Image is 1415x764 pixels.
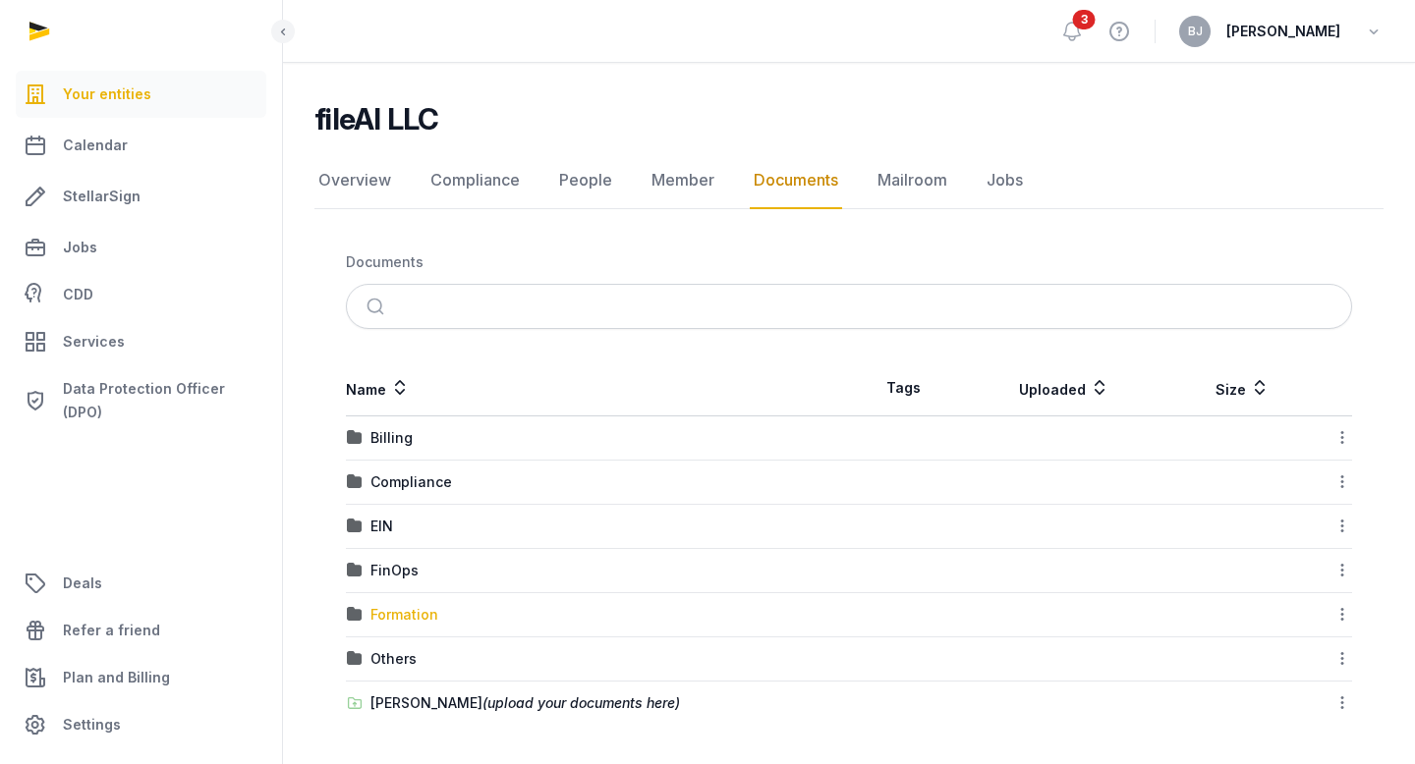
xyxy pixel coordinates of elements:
a: Jobs [16,224,266,271]
th: Size [1170,360,1316,416]
a: StellarSign [16,173,266,220]
a: Settings [16,701,266,748]
img: folder.svg [347,607,363,623]
th: Name [346,360,849,416]
span: Plan and Billing [63,666,170,689]
img: folder.svg [347,651,363,667]
a: Plan and Billing [16,654,266,701]
span: Refer a friend [63,619,160,642]
span: Jobs [63,236,97,259]
span: Data Protection Officer (DPO) [63,377,258,424]
span: BJ [1188,26,1203,37]
span: Your entities [63,82,151,106]
a: Calendar [16,122,266,169]
span: 3 [1073,10,1096,29]
a: Overview [314,152,395,209]
div: Billing [370,428,413,448]
span: StellarSign [63,185,141,208]
button: Submit [355,285,401,328]
nav: Breadcrumb [346,241,1352,284]
img: folder.svg [347,563,363,578]
a: Mailroom [874,152,951,209]
a: CDD [16,275,266,314]
iframe: Chat Widget [1061,536,1415,764]
div: Others [370,649,417,669]
a: Your entities [16,71,266,118]
img: folder-upload.svg [347,695,363,711]
div: [PERSON_NAME] [370,693,680,713]
span: (upload your documents here) [482,694,680,711]
th: Tags [849,360,957,416]
a: Data Protection Officer (DPO) [16,369,266,432]
h2: fileAI LLC [314,101,439,136]
button: BJ [1179,16,1211,47]
div: Formation [370,605,438,625]
span: Deals [63,572,102,595]
span: Services [63,330,125,354]
img: folder.svg [347,430,363,446]
span: Calendar [63,134,128,157]
div: Documents [346,252,424,272]
div: EIN [370,517,393,536]
div: Compliance [370,472,452,492]
a: Refer a friend [16,607,266,654]
a: Jobs [983,152,1027,209]
a: Documents [750,152,842,209]
a: Services [16,318,266,365]
a: Member [648,152,718,209]
img: folder.svg [347,474,363,490]
span: [PERSON_NAME] [1226,20,1340,43]
th: Uploaded [957,360,1170,416]
img: folder.svg [347,518,363,534]
a: Compliance [426,152,524,209]
a: People [555,152,616,209]
nav: Tabs [314,152,1384,209]
div: FinOps [370,561,419,580]
a: Deals [16,560,266,607]
span: Settings [63,713,121,737]
span: CDD [63,283,93,306]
